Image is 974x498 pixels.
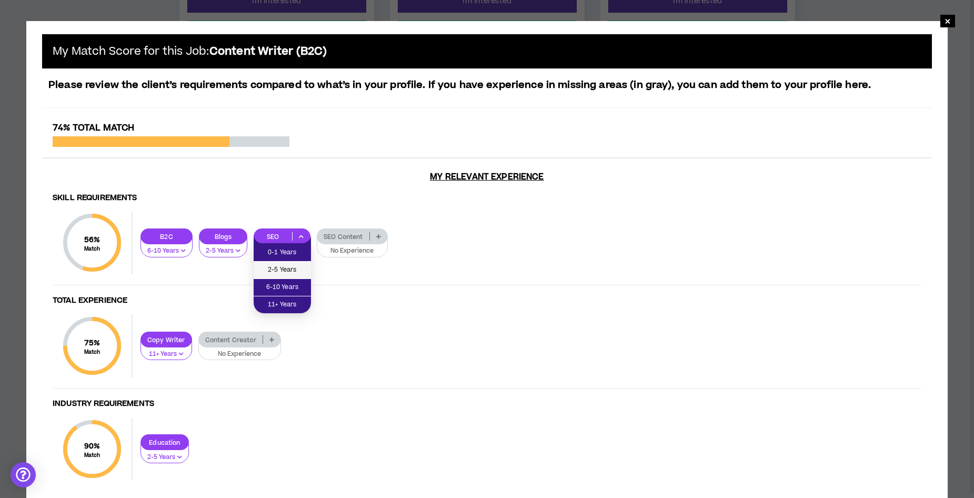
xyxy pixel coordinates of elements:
button: No Experience [198,341,281,361]
p: SEO Content [317,233,369,241]
h5: My Match Score for this Job: [53,45,327,58]
span: 56 % [84,234,101,245]
span: 11+ Years [260,299,305,311]
h4: Industry Requirements [53,399,921,409]
button: 11+ Years [140,341,192,361]
span: × [945,15,951,27]
p: B2C [141,233,192,241]
h4: Total Experience [53,296,921,306]
small: Match [84,245,101,253]
span: 75 % [84,337,101,348]
p: No Experience [205,350,274,359]
p: Copy Writer [141,336,192,344]
h4: Skill Requirements [53,193,921,203]
p: No Experience [324,246,381,256]
small: Match [84,452,101,459]
button: 2-5 Years [140,444,189,464]
p: 2-5 Years [147,453,182,462]
b: Content Writer (B2C) [209,44,327,59]
div: Open Intercom Messenger [11,462,36,487]
p: Please review the client’s requirements compared to what’s in your profile. If you have experienc... [42,78,932,93]
span: 0-1 Years [260,247,305,258]
p: Blogs [199,233,247,241]
p: 6-10 Years [147,246,186,256]
span: 90 % [84,441,101,452]
p: Content Creator [199,336,263,344]
p: 2-5 Years [206,246,240,256]
span: 74% Total Match [53,122,134,134]
button: No Experience [317,237,388,257]
p: 11+ Years [147,350,185,359]
p: SEO [254,233,292,241]
p: Education [141,439,188,446]
small: Match [84,348,101,356]
button: 6-10 Years [140,237,193,257]
button: 2-5 Years [199,237,247,257]
h3: My Relevant Experience [42,172,932,182]
span: 2-5 Years [260,264,305,276]
span: 6-10 Years [260,282,305,293]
